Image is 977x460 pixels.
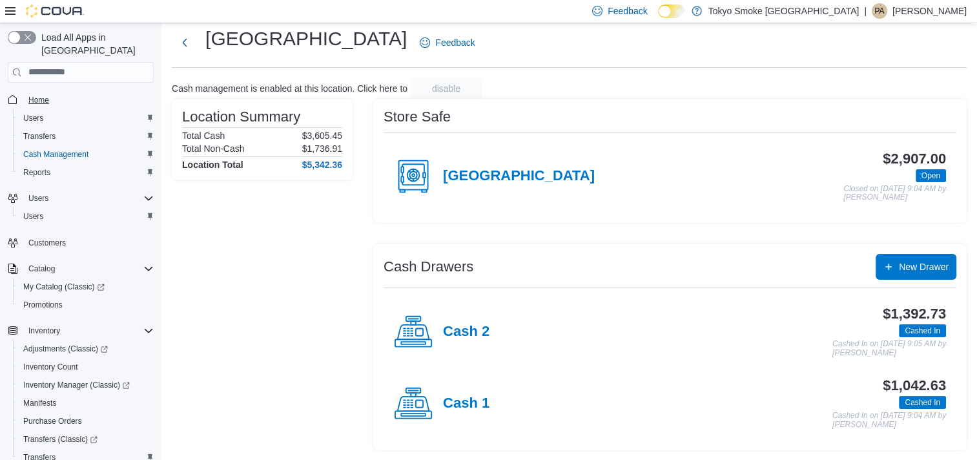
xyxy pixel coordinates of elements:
span: Users [23,191,154,206]
span: Cashed In [899,324,946,337]
a: My Catalog (Classic) [13,278,159,296]
a: Users [18,209,48,224]
span: Users [23,211,43,222]
input: Dark Mode [658,5,685,18]
span: Users [28,193,48,204]
button: Inventory [3,322,159,340]
span: Users [18,209,154,224]
span: Reports [23,167,50,178]
button: Inventory Count [13,358,159,376]
a: Purchase Orders [18,413,87,429]
span: Feedback [435,36,475,49]
span: My Catalog (Classic) [23,282,105,292]
h3: Store Safe [384,109,451,125]
p: [PERSON_NAME] [892,3,967,19]
span: Cash Management [23,149,88,160]
span: Inventory Manager (Classic) [18,377,154,393]
button: Next [172,30,198,56]
span: Transfers [23,131,56,141]
span: My Catalog (Classic) [18,279,154,295]
h3: $1,392.73 [883,306,946,322]
a: Transfers (Classic) [13,430,159,448]
span: Cashed In [905,325,940,337]
span: Inventory Manager (Classic) [23,380,130,390]
a: Reports [18,165,56,180]
span: Users [18,110,154,126]
h6: Total Cash [182,131,225,141]
h4: Cash 2 [443,324,489,340]
span: Users [23,113,43,123]
span: Home [28,95,49,105]
button: Reports [13,163,159,182]
span: Cashed In [905,397,940,408]
span: Transfers (Classic) [18,432,154,447]
a: Promotions [18,297,68,313]
div: Phoebe Andreason [872,3,887,19]
a: Transfers [18,129,61,144]
span: Transfers (Classic) [23,434,98,444]
h1: [GEOGRAPHIC_DATA] [205,26,407,52]
h4: Location Total [182,160,243,170]
h4: [GEOGRAPHIC_DATA] [443,168,595,185]
h4: Cash 1 [443,395,489,412]
a: Transfers (Classic) [18,432,103,447]
span: Purchase Orders [18,413,154,429]
img: Cova [26,5,84,17]
p: Cash management is enabled at this location. Click here to [172,83,407,94]
span: PA [874,3,884,19]
a: Home [23,92,54,108]
a: Inventory Manager (Classic) [18,377,135,393]
span: Feedback [608,5,647,17]
button: Cash Management [13,145,159,163]
button: Catalog [23,261,60,277]
button: Users [23,191,54,206]
button: Users [13,207,159,225]
p: Closed on [DATE] 9:04 AM by [PERSON_NAME] [843,185,946,202]
button: Home [3,90,159,109]
a: Users [18,110,48,126]
a: Inventory Manager (Classic) [13,376,159,394]
span: Manifests [23,398,56,408]
a: Manifests [18,395,61,411]
span: Inventory Count [18,359,154,375]
h3: Cash Drawers [384,259,473,275]
button: Inventory [23,323,65,339]
button: Manifests [13,394,159,412]
span: Purchase Orders [23,416,82,426]
h3: Location Summary [182,109,300,125]
span: Customers [23,235,154,251]
span: Cash Management [18,147,154,162]
button: Transfers [13,127,159,145]
p: Cashed In on [DATE] 9:05 AM by [PERSON_NAME] [832,340,946,357]
span: Customers [28,238,66,248]
h4: $5,342.36 [302,160,342,170]
span: Inventory Count [23,362,78,372]
span: Reports [18,165,154,180]
span: Adjustments (Classic) [18,341,154,357]
span: Home [23,92,154,108]
p: Tokyo Smoke [GEOGRAPHIC_DATA] [708,3,859,19]
span: New Drawer [899,260,949,273]
p: | [864,3,867,19]
span: Dark Mode [658,18,659,19]
span: Open [921,170,940,182]
p: $1,736.91 [302,143,342,154]
a: Feedback [415,30,480,56]
h3: $2,907.00 [883,151,946,167]
span: Inventory [28,326,60,336]
span: Inventory [23,323,154,339]
span: Adjustments (Classic) [23,344,108,354]
span: Catalog [23,261,154,277]
a: Cash Management [18,147,94,162]
span: Open [916,169,946,182]
span: Cashed In [899,396,946,409]
button: New Drawer [876,254,956,280]
span: Promotions [18,297,154,313]
p: Cashed In on [DATE] 9:04 AM by [PERSON_NAME] [832,412,946,429]
span: Load All Apps in [GEOGRAPHIC_DATA] [36,31,154,57]
span: disable [432,82,460,95]
a: My Catalog (Classic) [18,279,110,295]
button: disable [410,78,482,99]
button: Users [3,189,159,207]
a: Adjustments (Classic) [18,341,113,357]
